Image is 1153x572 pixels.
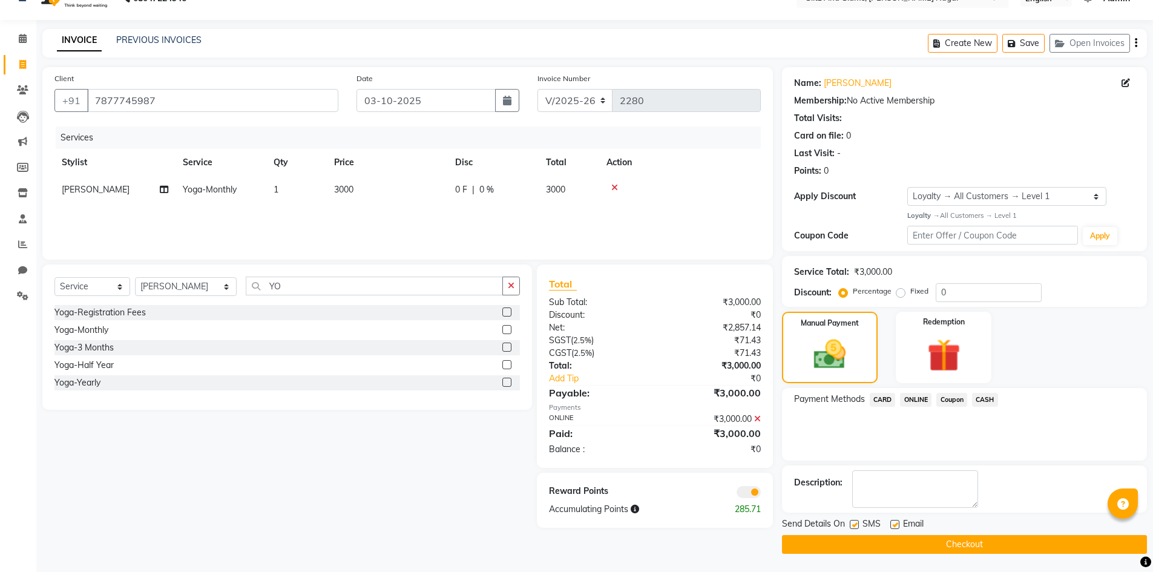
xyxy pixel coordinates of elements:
div: Payable: [540,386,655,400]
div: Card on file: [794,130,844,142]
span: 0 F [455,183,467,196]
div: Yoga-Registration Fees [54,306,146,319]
strong: Loyalty → [907,211,939,220]
div: ₹0 [655,443,770,456]
th: Disc [448,149,539,176]
label: Invoice Number [537,73,590,84]
input: Enter Offer / Coupon Code [907,226,1078,245]
span: [PERSON_NAME] [62,184,130,195]
div: Coupon Code [794,229,908,242]
span: 2.5% [574,348,592,358]
div: Discount: [540,309,655,321]
div: ₹3,000.00 [854,266,892,278]
th: Action [599,149,761,176]
button: Save [1002,34,1045,53]
div: Points: [794,165,821,177]
div: Yoga-Monthly [54,324,108,337]
div: Sub Total: [540,296,655,309]
img: _cash.svg [804,336,856,373]
span: 3000 [546,184,565,195]
label: Percentage [853,286,892,297]
div: Net: [540,321,655,334]
div: Total: [540,360,655,372]
div: Accumulating Points [540,503,712,516]
span: Yoga-Monthly [183,184,237,195]
div: ₹3,000.00 [655,296,770,309]
div: Membership: [794,94,847,107]
div: Yoga-Half Year [54,359,114,372]
div: 0 [846,130,851,142]
a: Add Tip [540,372,674,385]
div: ( ) [540,347,655,360]
div: ₹71.43 [655,334,770,347]
div: Description: [794,476,843,489]
div: ₹3,000.00 [655,360,770,372]
a: [PERSON_NAME] [824,77,892,90]
div: Discount: [794,286,832,299]
div: Paid: [540,426,655,441]
span: SGST [549,335,571,346]
button: +91 [54,89,88,112]
th: Price [327,149,448,176]
button: Apply [1083,227,1117,245]
span: 3000 [334,184,353,195]
span: Total [549,278,577,291]
span: 1 [274,184,278,195]
div: Reward Points [540,485,655,498]
span: Send Details On [782,518,845,533]
span: CGST [549,347,571,358]
th: Qty [266,149,327,176]
span: Payment Methods [794,393,865,406]
div: Yoga-Yearly [54,376,100,389]
span: CASH [972,393,998,407]
label: Fixed [910,286,928,297]
div: Service Total: [794,266,849,278]
div: ₹2,857.14 [655,321,770,334]
div: ONLINE [540,413,655,426]
button: Checkout [782,535,1147,554]
span: ONLINE [900,393,931,407]
div: Total Visits: [794,112,842,125]
div: ₹3,000.00 [655,413,770,426]
input: Search or Scan [246,277,504,295]
label: Redemption [923,317,965,327]
div: 0 [824,165,829,177]
div: Name: [794,77,821,90]
div: - [837,147,841,160]
div: Services [56,127,770,149]
span: | [472,183,475,196]
span: Coupon [936,393,967,407]
input: Search by Name/Mobile/Email/Code [87,89,338,112]
a: PREVIOUS INVOICES [116,35,202,45]
div: ₹0 [655,309,770,321]
div: ₹0 [674,372,770,385]
div: Apply Discount [794,190,908,203]
span: SMS [862,518,881,533]
div: ( ) [540,334,655,347]
span: 0 % [479,183,494,196]
span: Email [903,518,924,533]
th: Service [176,149,266,176]
span: CARD [870,393,896,407]
th: Stylist [54,149,176,176]
div: Yoga-3 Months [54,341,114,354]
th: Total [539,149,599,176]
div: ₹71.43 [655,347,770,360]
img: _gift.svg [917,335,971,376]
div: ₹3,000.00 [655,426,770,441]
div: No Active Membership [794,94,1135,107]
label: Manual Payment [801,318,859,329]
button: Open Invoices [1050,34,1130,53]
div: Payments [549,403,760,413]
button: Create New [928,34,997,53]
div: Balance : [540,443,655,456]
div: All Customers → Level 1 [907,211,1135,221]
label: Date [356,73,373,84]
div: Last Visit: [794,147,835,160]
label: Client [54,73,74,84]
div: 285.71 [712,503,770,516]
span: 2.5% [573,335,591,345]
a: INVOICE [57,30,102,51]
div: ₹3,000.00 [655,386,770,400]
